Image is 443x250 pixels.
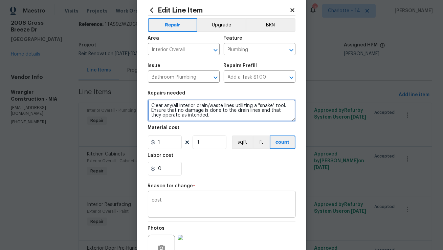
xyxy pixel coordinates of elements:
[148,63,161,68] h5: Issue
[148,36,159,41] h5: Area
[211,73,220,82] button: Open
[211,45,220,55] button: Open
[224,63,257,68] h5: Repairs Prefill
[270,136,295,149] button: count
[148,18,198,32] button: Repair
[152,198,291,212] textarea: cost
[287,45,296,55] button: Open
[148,226,165,231] h5: Photos
[148,100,295,121] textarea: Clear any/all interior drain/waste lines utilizing a "snake" tool. Ensure that no damage is done ...
[148,184,193,188] h5: Reason for change
[232,136,253,149] button: sqft
[148,125,180,130] h5: Material cost
[148,91,185,96] h5: Repairs needed
[246,18,295,32] button: BRN
[253,136,270,149] button: ft
[287,73,296,82] button: Open
[148,6,289,14] h2: Edit Line Item
[197,18,246,32] button: Upgrade
[148,153,174,158] h5: Labor cost
[224,36,243,41] h5: Feature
